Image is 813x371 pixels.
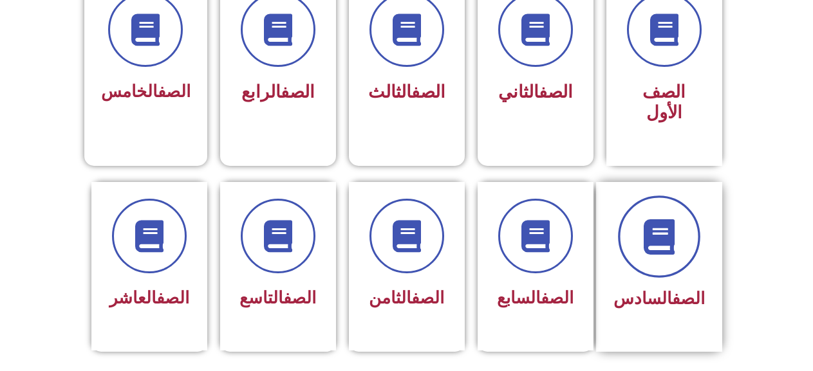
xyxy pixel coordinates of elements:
[613,289,705,308] span: السادس
[541,288,574,307] a: الصف
[156,288,189,307] a: الصف
[498,82,573,102] span: الثاني
[283,288,316,307] a: الصف
[281,82,315,102] a: الصف
[411,82,445,102] a: الصف
[368,82,445,102] span: الثالث
[497,288,574,307] span: السابع
[411,288,444,307] a: الصف
[369,288,444,307] span: الثامن
[642,82,686,123] span: الصف الأول
[239,288,316,307] span: التاسع
[241,82,315,102] span: الرابع
[158,82,191,101] a: الصف
[101,82,191,101] span: الخامس
[109,288,189,307] span: العاشر
[539,82,573,102] a: الصف
[672,289,705,308] a: الصف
